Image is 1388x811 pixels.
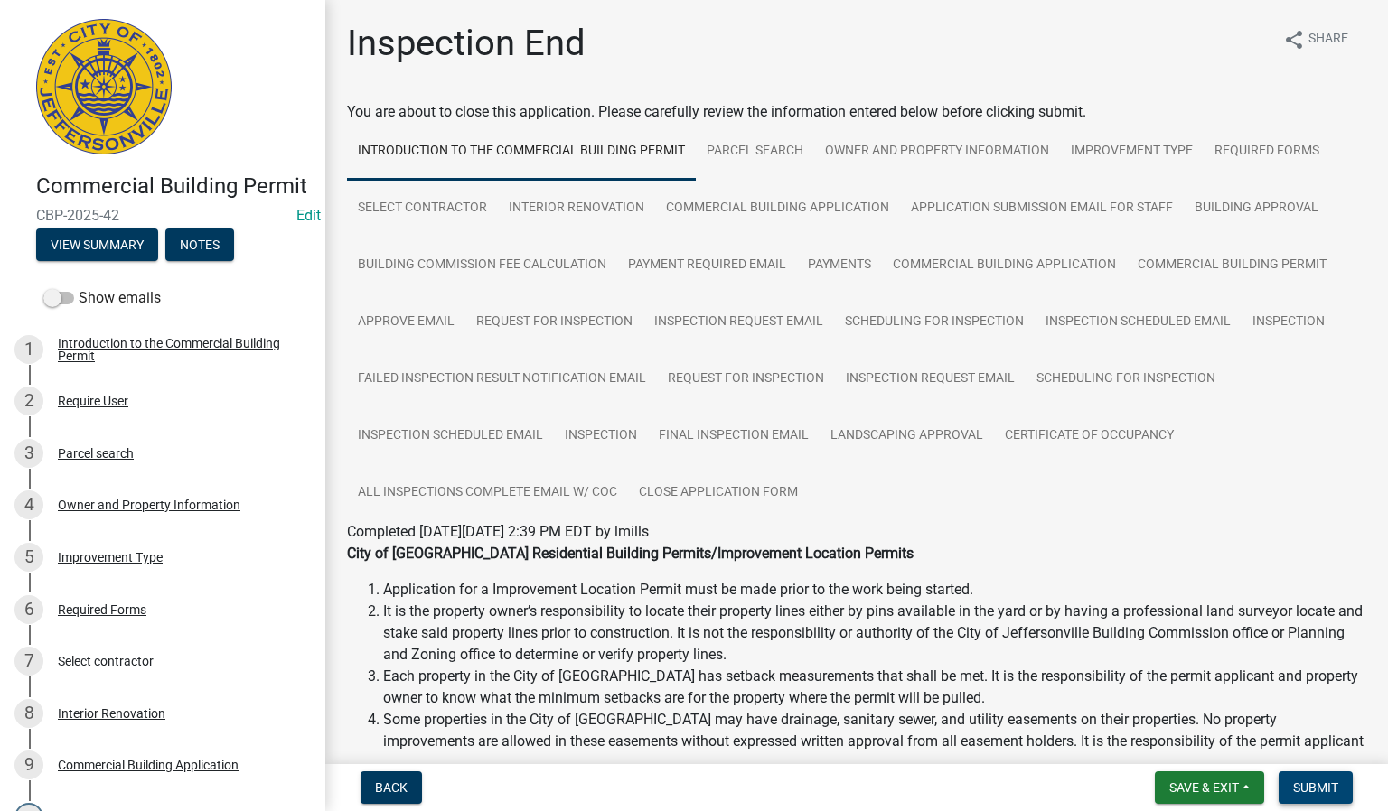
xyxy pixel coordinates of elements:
div: Require User [58,395,128,407]
div: Commercial Building Application [58,759,239,771]
a: All Inspections Complete Email W/ COC [347,464,628,522]
button: Save & Exit [1155,771,1264,804]
a: Certificate of Occupancy [994,407,1185,465]
a: Commercial Building Application [655,180,900,238]
div: Interior Renovation [58,707,165,720]
a: Payment Required Email [617,237,797,294]
a: Failed Inspection Result Notification Email [347,350,657,408]
li: It is the property owner’s responsibility to locate their property lines either by pins available... [383,601,1366,666]
a: Application Submission Email for Staff [900,180,1184,238]
wm-modal-confirm: Notes [165,238,234,253]
li: Some properties in the City of [GEOGRAPHIC_DATA] may have drainage, sanitary sewer, and utility e... [383,709,1366,774]
a: Inspection Scheduled Email [347,407,554,465]
span: Completed [DATE][DATE] 2:39 PM EDT by lmills [347,523,649,540]
a: Landscaping Approval [820,407,994,465]
div: Parcel search [58,447,134,460]
a: Commercial Building Permit [1127,237,1337,294]
div: Improvement Type [58,551,163,564]
img: City of Jeffersonville, Indiana [36,19,172,154]
div: 7 [14,647,43,676]
div: 5 [14,543,43,572]
button: shareShare [1269,22,1363,57]
span: Save & Exit [1169,780,1239,795]
a: Payments [797,237,882,294]
a: Scheduling for Inspection [834,294,1035,351]
a: Request for Inspection [465,294,643,351]
button: Back [361,771,422,804]
a: Approve Email [347,294,465,351]
div: Owner and Property Information [58,499,240,511]
a: Request for Inspection [657,350,835,408]
wm-modal-confirm: Edit Application Number [296,207,321,224]
span: CBP-2025-42 [36,207,289,224]
a: Parcel search [696,123,814,181]
span: Submit [1293,780,1338,795]
a: Required Forms [1204,123,1330,181]
a: Inspection Request Email [835,350,1026,408]
a: Inspection Request Email [643,294,834,351]
h1: Inspection End [347,22,586,65]
button: Notes [165,228,234,261]
span: Share [1308,29,1348,51]
div: 1 [14,335,43,364]
div: 9 [14,750,43,779]
i: share [1283,29,1305,51]
div: Required Forms [58,603,146,616]
a: Commercial Building Application [882,237,1127,294]
button: View Summary [36,228,158,261]
label: Show emails [43,287,161,309]
div: 8 [14,699,43,728]
div: Select contractor [58,655,154,667]
a: Introduction to the Commercial Building Permit [347,123,696,181]
a: Owner and Property Information [814,123,1060,181]
li: Application for a Improvement Location Permit must be made prior to the work being started. [383,579,1366,601]
wm-modal-confirm: Summary [36,238,158,253]
strong: City of [GEOGRAPHIC_DATA] Residential Building Permits/Improvement Location Permits [347,545,914,562]
div: Introduction to the Commercial Building Permit [58,337,296,362]
div: 3 [14,439,43,468]
a: Inspection [554,407,648,465]
div: 4 [14,490,43,519]
a: Building Approval [1184,180,1329,238]
a: Interior Renovation [498,180,655,238]
a: Edit [296,207,321,224]
a: Select contractor [347,180,498,238]
a: Building Commission Fee Calculation [347,237,617,294]
a: Final Inspection Email [648,407,820,465]
a: Scheduling for Inspection [1026,350,1226,408]
button: Submit [1279,771,1353,804]
a: Close Application Form [628,464,809,522]
a: Inspection Scheduled Email [1035,294,1242,351]
div: 2 [14,387,43,415]
div: 6 [14,595,43,624]
li: Each property in the City of [GEOGRAPHIC_DATA] has setback measurements that shall be met. It is ... [383,666,1366,709]
span: Back [375,780,408,795]
a: Inspection [1242,294,1336,351]
a: Improvement Type [1060,123,1204,181]
h4: Commercial Building Permit [36,173,311,200]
